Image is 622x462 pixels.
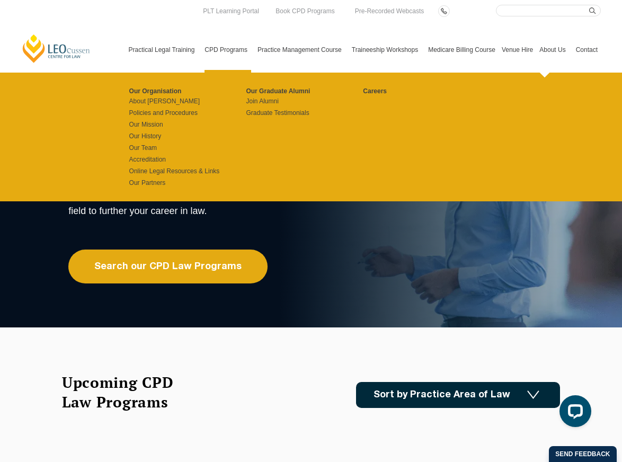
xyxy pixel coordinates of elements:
a: Online Legal Resources & Links [129,167,239,175]
a: Traineeship Workshops [349,27,425,73]
a: About Us [536,27,572,73]
a: Our Team [129,144,239,152]
a: [PERSON_NAME] Centre for Law [21,33,92,64]
a: Our Graduate Alumni [246,87,356,95]
a: Join Alumni [246,97,356,105]
a: Book CPD Programs [273,5,337,17]
a: Search our CPD Law Programs [68,250,268,283]
a: Our Organisation [129,87,239,95]
a: Our History [129,132,239,140]
a: Careers [363,87,473,95]
a: Practical Legal Training [126,27,202,73]
img: Icon [527,390,539,399]
a: Graduate Testimonials [246,109,356,117]
h2: Upcoming CPD Law Programs [62,372,208,412]
a: Venue Hire [499,27,536,73]
a: PLT Learning Portal [200,5,262,17]
a: Practice Management Course [254,27,349,73]
a: Pre-Recorded Webcasts [352,5,427,17]
iframe: LiveChat chat widget [551,391,596,436]
a: About [PERSON_NAME] [129,97,239,105]
a: Medicare Billing Course [425,27,499,73]
a: Policies and Procedures [129,109,239,117]
a: CPD Programs [201,27,254,73]
a: Contact [573,27,601,73]
a: Accreditation [129,155,239,164]
a: Sort by Practice Area of Law [356,382,560,408]
a: Our Mission [129,120,239,129]
a: Our Partners [129,179,239,187]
